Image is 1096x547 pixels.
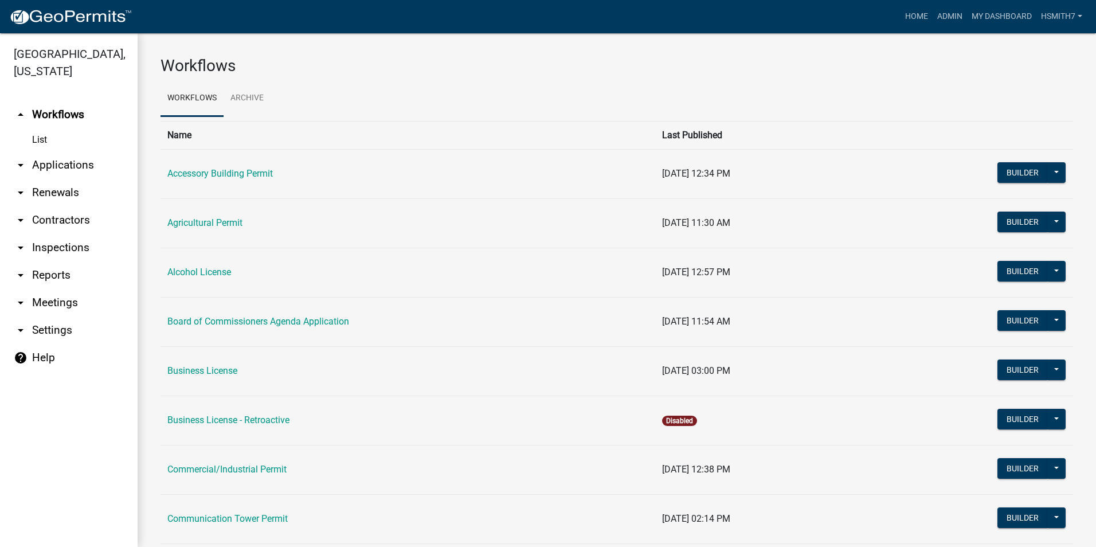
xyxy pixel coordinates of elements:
[167,513,288,524] a: Communication Tower Permit
[14,351,28,365] i: help
[662,316,730,327] span: [DATE] 11:54 AM
[167,267,231,278] a: Alcohol License
[967,6,1036,28] a: My Dashboard
[167,316,349,327] a: Board of Commissioners Agenda Application
[224,80,271,117] a: Archive
[1036,6,1087,28] a: hsmith7
[997,162,1048,183] button: Builder
[662,365,730,376] span: [DATE] 03:00 PM
[997,360,1048,380] button: Builder
[167,415,289,425] a: Business License - Retroactive
[14,108,28,122] i: arrow_drop_up
[161,56,1073,76] h3: Workflows
[997,310,1048,331] button: Builder
[14,268,28,282] i: arrow_drop_down
[14,158,28,172] i: arrow_drop_down
[997,261,1048,282] button: Builder
[14,241,28,255] i: arrow_drop_down
[901,6,933,28] a: Home
[167,464,287,475] a: Commercial/Industrial Permit
[662,168,730,179] span: [DATE] 12:34 PM
[933,6,967,28] a: Admin
[655,121,863,149] th: Last Published
[997,409,1048,429] button: Builder
[997,507,1048,528] button: Builder
[161,80,224,117] a: Workflows
[14,186,28,200] i: arrow_drop_down
[14,323,28,337] i: arrow_drop_down
[662,416,697,426] span: Disabled
[167,217,242,228] a: Agricultural Permit
[662,217,730,228] span: [DATE] 11:30 AM
[14,296,28,310] i: arrow_drop_down
[997,458,1048,479] button: Builder
[167,365,237,376] a: Business License
[662,464,730,475] span: [DATE] 12:38 PM
[161,121,655,149] th: Name
[662,513,730,524] span: [DATE] 02:14 PM
[167,168,273,179] a: Accessory Building Permit
[662,267,730,278] span: [DATE] 12:57 PM
[997,212,1048,232] button: Builder
[14,213,28,227] i: arrow_drop_down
